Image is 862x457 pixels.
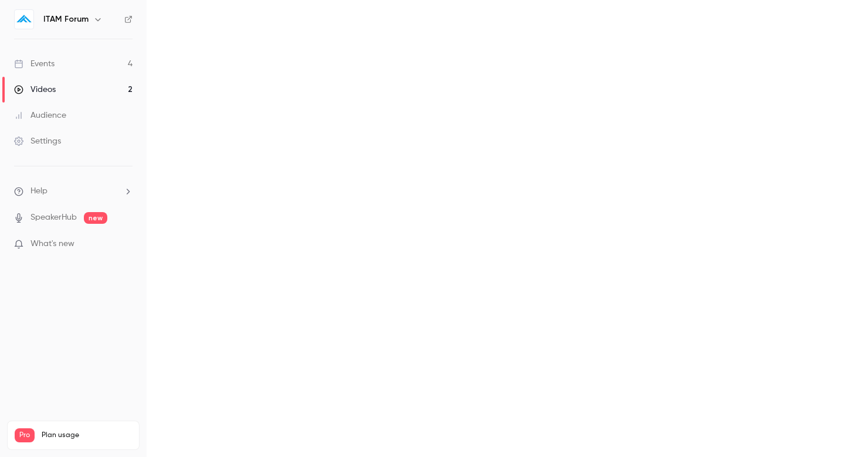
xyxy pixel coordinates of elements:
a: SpeakerHub [30,212,77,224]
img: ITAM Forum [15,10,33,29]
div: Events [14,58,55,70]
div: Settings [14,135,61,147]
div: Videos [14,84,56,96]
h6: ITAM Forum [43,13,89,25]
span: Plan usage [42,431,132,440]
span: new [84,212,107,224]
span: What's new [30,238,74,250]
span: Help [30,185,47,197]
span: Pro [15,428,35,442]
div: Audience [14,110,66,121]
li: help-dropdown-opener [14,185,133,197]
iframe: Noticeable Trigger [118,239,133,250]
